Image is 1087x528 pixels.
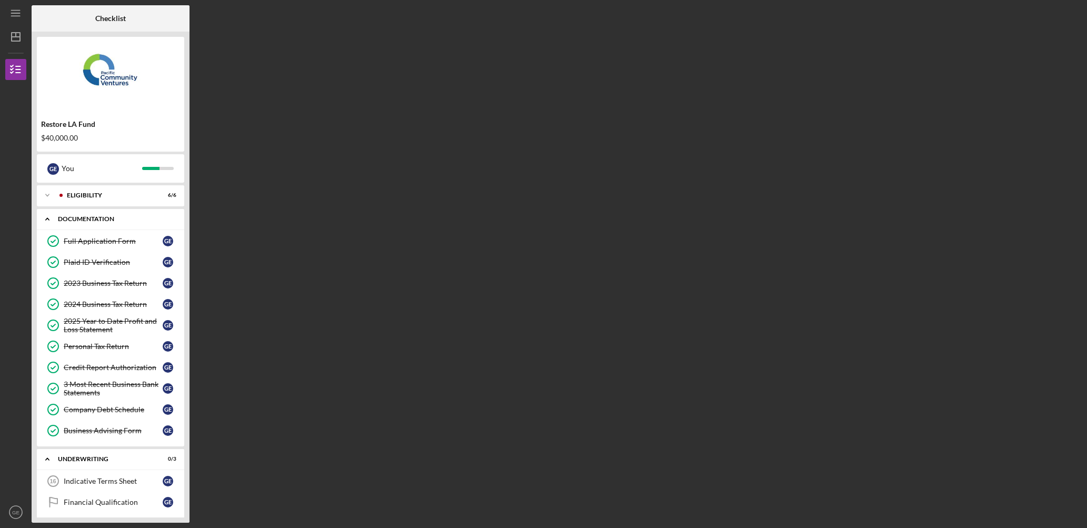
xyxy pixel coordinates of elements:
div: Restore LA Fund [41,120,180,128]
div: 2025 Year to Date Profit and Loss Statement [64,317,163,334]
div: G E [163,299,173,310]
div: Personal Tax Return [64,342,163,351]
a: 16Indicative Terms SheetGE [42,471,179,492]
div: Company Debt Schedule [64,405,163,414]
div: G E [163,404,173,415]
a: 2024 Business Tax ReturnGE [42,294,179,315]
a: Financial QualificationGE [42,492,179,513]
div: G E [163,257,173,267]
a: Plaid ID VerificationGE [42,252,179,273]
tspan: 16 [49,478,56,484]
a: Full Application FormGE [42,231,179,252]
a: Company Debt ScheduleGE [42,399,179,420]
div: G E [163,320,173,331]
div: G E [163,476,173,486]
div: Indicative Terms Sheet [64,477,163,485]
a: Personal Tax ReturnGE [42,336,179,357]
a: Credit Report AuthorizationGE [42,357,179,378]
div: Financial Qualification [64,498,163,506]
div: G E [163,236,173,246]
div: Eligibility [67,192,150,198]
div: $40,000.00 [41,134,180,142]
b: Checklist [95,14,126,23]
div: G E [163,383,173,394]
div: Documentation [58,216,171,222]
a: Business Advising FormGE [42,420,179,441]
div: Credit Report Authorization [64,363,163,372]
div: G E [163,425,173,436]
img: Product logo [37,42,184,105]
div: G E [163,362,173,373]
div: Plaid ID Verification [64,258,163,266]
div: G E [163,278,173,288]
div: 0 / 3 [157,456,176,462]
a: 2025 Year to Date Profit and Loss StatementGE [42,315,179,336]
div: 2024 Business Tax Return [64,300,163,308]
a: 3 Most Recent Business Bank StatementsGE [42,378,179,399]
div: G E [47,163,59,175]
div: G E [163,341,173,352]
div: Full Application Form [64,237,163,245]
a: 2023 Business Tax ReturnGE [42,273,179,294]
div: You [62,160,142,177]
div: Business Advising Form [64,426,163,435]
div: Underwriting [58,456,150,462]
div: G E [163,497,173,507]
text: GE [12,510,19,515]
button: GE [5,502,26,523]
div: 3 Most Recent Business Bank Statements [64,380,163,397]
div: 6 / 6 [157,192,176,198]
div: 2023 Business Tax Return [64,279,163,287]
